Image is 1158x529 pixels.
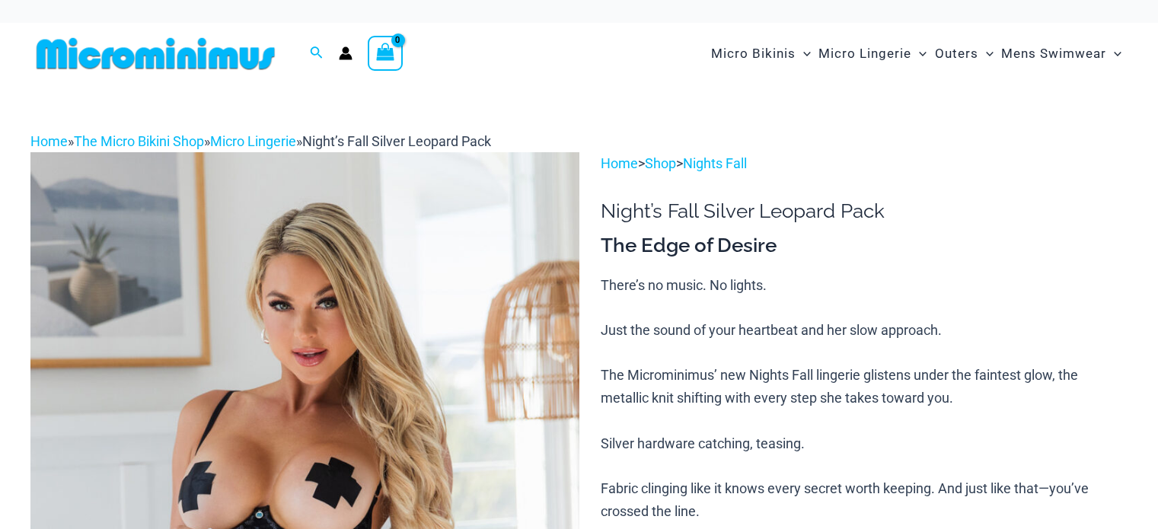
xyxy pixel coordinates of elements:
[310,44,324,63] a: Search icon link
[74,133,204,149] a: The Micro Bikini Shop
[911,34,927,73] span: Menu Toggle
[210,133,296,149] a: Micro Lingerie
[1106,34,1121,73] span: Menu Toggle
[601,155,638,171] a: Home
[30,133,491,149] span: » » »
[30,37,281,71] img: MM SHOP LOGO FLAT
[683,155,747,171] a: Nights Fall
[1001,34,1106,73] span: Mens Swimwear
[302,133,491,149] span: Night’s Fall Silver Leopard Pack
[705,28,1128,79] nav: Site Navigation
[711,34,796,73] span: Micro Bikinis
[997,30,1125,77] a: Mens SwimwearMenu ToggleMenu Toggle
[645,155,676,171] a: Shop
[30,133,68,149] a: Home
[796,34,811,73] span: Menu Toggle
[601,233,1128,259] h3: The Edge of Desire
[818,34,911,73] span: Micro Lingerie
[601,199,1128,223] h1: Night’s Fall Silver Leopard Pack
[601,152,1128,175] p: > >
[935,34,978,73] span: Outers
[339,46,353,60] a: Account icon link
[978,34,994,73] span: Menu Toggle
[815,30,930,77] a: Micro LingerieMenu ToggleMenu Toggle
[931,30,997,77] a: OutersMenu ToggleMenu Toggle
[707,30,815,77] a: Micro BikinisMenu ToggleMenu Toggle
[368,36,403,71] a: View Shopping Cart, empty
